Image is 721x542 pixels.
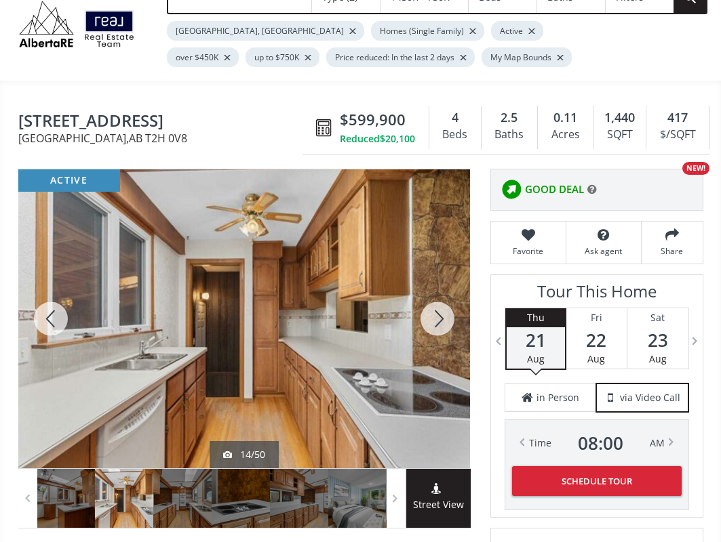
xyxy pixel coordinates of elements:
span: Aug [649,352,667,365]
div: 0.11 [545,109,586,127]
div: My Map Bounds [482,47,572,67]
span: 21 [507,331,565,350]
span: Aug [527,352,545,365]
div: Price reduced: In the last 2 days [326,47,475,67]
div: SQFT [600,125,639,145]
div: 2.5 [488,109,530,127]
div: Baths [488,125,530,145]
div: Thu [507,308,565,327]
div: 4 [436,109,474,127]
span: 127 Fawn Crescent SE [18,112,309,133]
button: Schedule Tour [512,466,682,496]
span: in Person [537,391,579,404]
img: rating icon [498,176,525,203]
div: Beds [436,125,474,145]
div: over $450K [167,47,239,67]
span: $599,900 [340,109,406,130]
div: Sat [627,308,688,327]
div: Time AM [529,434,665,453]
span: via Video Call [620,391,680,404]
div: [GEOGRAPHIC_DATA], [GEOGRAPHIC_DATA] [167,21,364,41]
span: 23 [627,331,688,350]
div: Homes (Single Family) [371,21,484,41]
div: Reduced [340,132,415,146]
div: NEW! [682,162,709,175]
div: 417 [653,109,702,127]
div: 127 Fawn Crescent SE Calgary, AB T2H 0V8 - Photo 14 of 50 [18,169,470,468]
div: $/SQFT [653,125,702,145]
span: Favorite [498,245,559,257]
div: Fri [566,308,627,327]
div: Acres [545,125,586,145]
div: up to $750K [246,47,319,67]
span: Street View [406,497,471,513]
div: active [18,169,120,192]
span: [GEOGRAPHIC_DATA] , AB T2H 0V8 [18,133,309,144]
span: 08 : 00 [578,434,623,453]
span: GOOD DEAL [525,182,584,196]
span: 22 [566,331,627,350]
span: $20,100 [380,132,415,146]
div: 14/50 [223,448,265,461]
span: Aug [587,352,605,365]
span: Ask agent [573,245,634,257]
span: Share [648,245,696,257]
h3: Tour This Home [505,282,689,308]
div: Active [491,21,543,41]
span: 1,440 [604,109,635,127]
